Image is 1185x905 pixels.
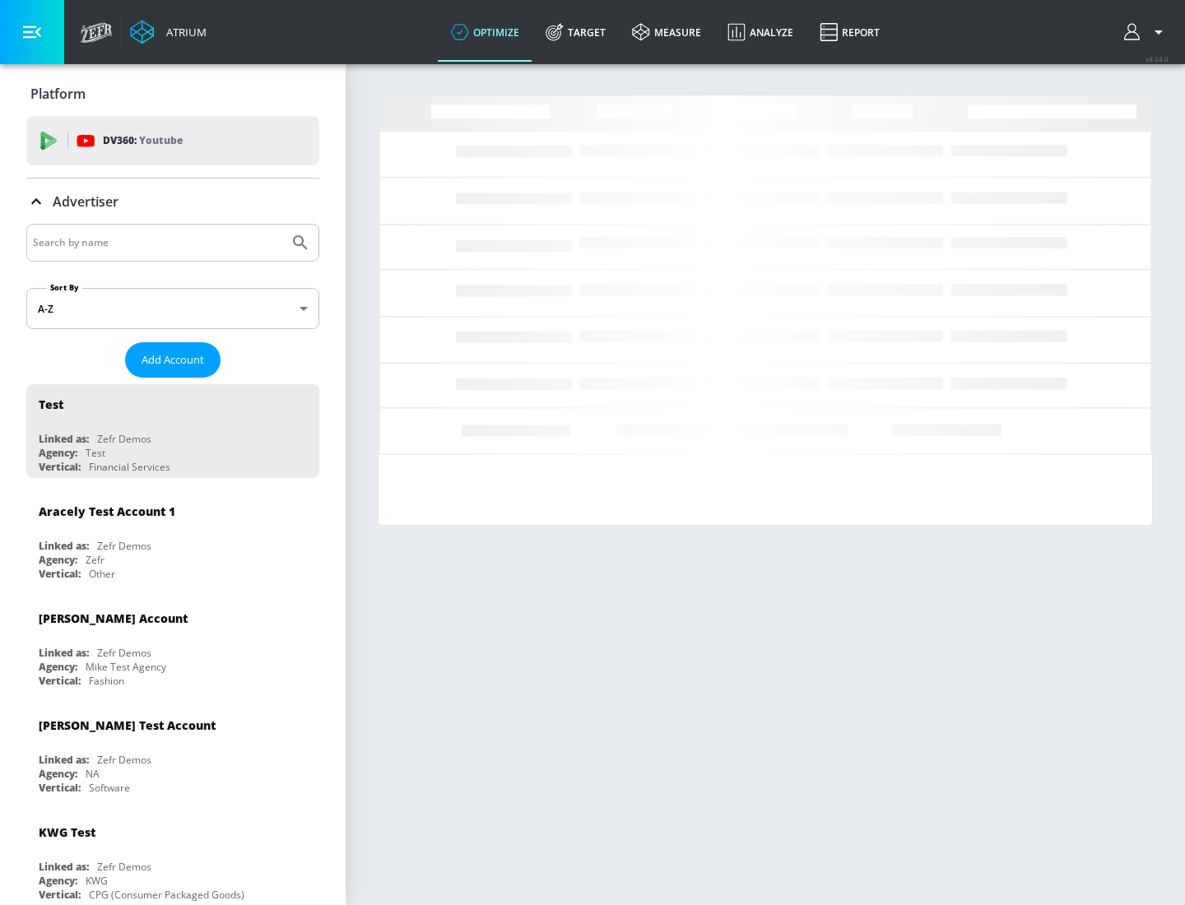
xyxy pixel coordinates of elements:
[438,2,532,62] a: optimize
[142,350,204,369] span: Add Account
[39,432,89,446] div: Linked as:
[130,20,207,44] a: Atrium
[39,717,216,733] div: [PERSON_NAME] Test Account
[39,539,89,553] div: Linked as:
[86,553,105,567] div: Zefr
[26,491,319,585] div: Aracely Test Account 1Linked as:Zefr DemosAgency:ZefrVertical:Other
[26,116,319,165] div: DV360: Youtube
[1145,54,1169,63] span: v 4.24.0
[714,2,806,62] a: Analyze
[26,71,319,117] div: Platform
[39,610,188,626] div: [PERSON_NAME] Account
[53,193,118,211] p: Advertiser
[125,342,221,378] button: Add Account
[532,2,619,62] a: Target
[26,179,319,225] div: Advertiser
[160,25,207,39] div: Atrium
[39,504,175,519] div: Aracely Test Account 1
[86,446,105,460] div: Test
[39,674,81,688] div: Vertical:
[97,539,151,553] div: Zefr Demos
[39,446,77,460] div: Agency:
[39,888,81,902] div: Vertical:
[39,460,81,474] div: Vertical:
[39,397,63,412] div: Test
[39,553,77,567] div: Agency:
[89,888,244,902] div: CPG (Consumer Packaged Goods)
[26,598,319,692] div: [PERSON_NAME] AccountLinked as:Zefr DemosAgency:Mike Test AgencyVertical:Fashion
[97,432,151,446] div: Zefr Demos
[39,781,81,795] div: Vertical:
[39,753,89,767] div: Linked as:
[39,646,89,660] div: Linked as:
[103,132,183,150] p: DV360:
[39,660,77,674] div: Agency:
[86,874,108,888] div: KWG
[86,660,166,674] div: Mike Test Agency
[26,384,319,478] div: TestLinked as:Zefr DemosAgency:TestVertical:Financial Services
[47,282,82,293] label: Sort By
[89,674,124,688] div: Fashion
[806,2,893,62] a: Report
[89,567,115,581] div: Other
[26,705,319,799] div: [PERSON_NAME] Test AccountLinked as:Zefr DemosAgency:NAVertical:Software
[26,288,319,329] div: A-Z
[89,460,170,474] div: Financial Services
[97,646,151,660] div: Zefr Demos
[39,767,77,781] div: Agency:
[39,874,77,888] div: Agency:
[89,781,130,795] div: Software
[139,132,183,149] p: Youtube
[39,824,95,840] div: KWG Test
[39,860,89,874] div: Linked as:
[97,860,151,874] div: Zefr Demos
[97,753,151,767] div: Zefr Demos
[33,232,282,253] input: Search by name
[30,85,86,103] p: Platform
[39,567,81,581] div: Vertical:
[86,767,100,781] div: NA
[619,2,714,62] a: measure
